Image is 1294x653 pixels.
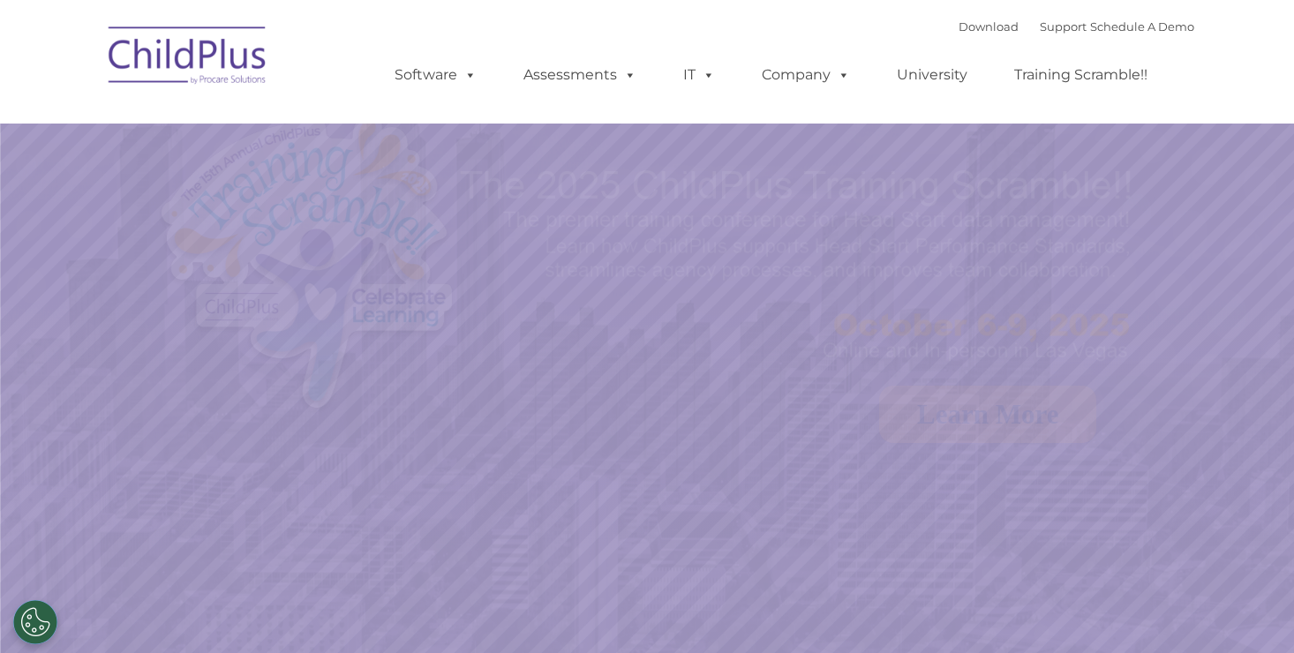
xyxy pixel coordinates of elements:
a: Schedule A Demo [1090,19,1194,34]
font: | [959,19,1194,34]
a: Assessments [506,57,654,93]
a: University [879,57,985,93]
a: IT [666,57,733,93]
a: Training Scramble!! [997,57,1165,93]
a: Learn More [879,386,1096,443]
a: Download [959,19,1019,34]
img: ChildPlus by Procare Solutions [100,14,276,102]
a: Software [377,57,494,93]
a: Support [1040,19,1087,34]
a: Company [744,57,868,93]
button: Cookies Settings [13,600,57,644]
